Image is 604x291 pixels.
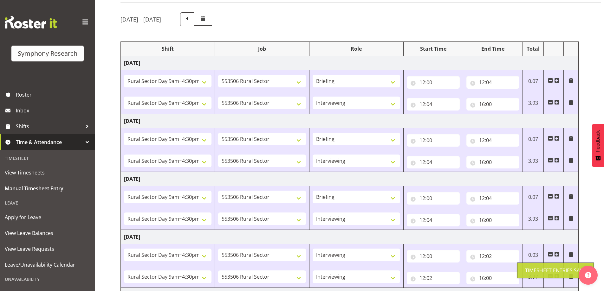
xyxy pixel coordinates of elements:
div: Role [313,45,400,53]
span: Leave/Unavailability Calendar [5,260,90,269]
td: [DATE] [121,114,579,128]
span: View Leave Requests [5,244,90,254]
input: Click to select... [407,156,460,168]
div: Leave [2,196,94,209]
input: Click to select... [466,192,519,205]
td: [DATE] [121,56,579,70]
span: View Timesheets [5,168,90,177]
a: Leave/Unavailability Calendar [2,257,94,273]
span: View Leave Balances [5,228,90,238]
input: Click to select... [466,272,519,284]
input: Click to select... [466,156,519,168]
div: Symphony Research [18,49,77,58]
input: Click to select... [466,76,519,89]
div: End Time [466,45,519,53]
div: Timesheet [2,152,94,165]
input: Click to select... [466,214,519,226]
input: Click to select... [407,250,460,263]
img: help-xxl-2.png [585,272,591,278]
span: Roster [16,90,92,99]
td: 3.93 [523,150,544,172]
div: Shift [124,45,211,53]
a: View Timesheets [2,165,94,180]
img: Rosterit website logo [5,16,57,28]
input: Click to select... [407,134,460,147]
td: 3.93 [523,208,544,230]
input: Click to select... [466,250,519,263]
span: Shifts [16,122,82,131]
span: Apply for Leave [5,212,90,222]
span: Inbox [16,106,92,115]
input: Click to select... [407,98,460,111]
td: 0.07 [523,128,544,150]
span: Feedback [595,130,601,152]
input: Click to select... [407,192,460,205]
div: Start Time [407,45,460,53]
a: View Leave Balances [2,225,94,241]
span: Time & Attendance [16,137,82,147]
h5: [DATE] - [DATE] [120,16,161,23]
td: 0.07 [523,186,544,208]
input: Click to select... [407,76,460,89]
td: 0.07 [523,70,544,92]
div: Unavailability [2,273,94,286]
td: [DATE] [121,172,579,186]
div: Total [526,45,541,53]
a: Manual Timesheet Entry [2,180,94,196]
a: Apply for Leave [2,209,94,225]
input: Click to select... [466,98,519,111]
td: 0.03 [523,244,544,266]
a: View Leave Requests [2,241,94,257]
td: [DATE] [121,230,579,244]
input: Click to select... [466,134,519,147]
span: Manual Timesheet Entry [5,184,90,193]
button: Feedback - Show survey [592,124,604,167]
div: Job [218,45,306,53]
div: Timesheet Entries Save [525,267,586,274]
td: 3.93 [523,92,544,114]
input: Click to select... [407,272,460,284]
input: Click to select... [407,214,460,226]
